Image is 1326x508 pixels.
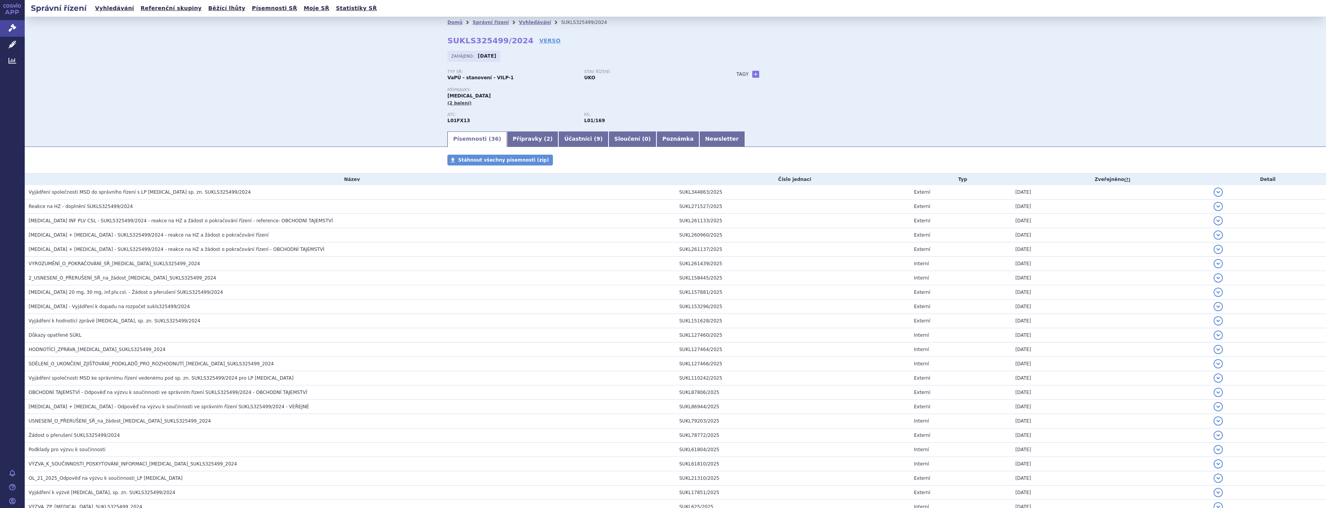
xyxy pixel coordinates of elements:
[914,232,930,238] span: Externí
[914,204,930,209] span: Externí
[1214,359,1223,368] button: detail
[914,275,929,281] span: Interní
[29,304,190,309] span: PADCEV - Vyjádření k dopadu na rozpočet sukls325499/2024
[447,155,553,165] a: Stáhnout všechny písemnosti (zip)
[93,3,136,14] a: Vyhledávání
[29,361,274,367] span: SDĚLENÍ_O_UKONČENÍ_ZJIŠŤOVÁNÍ_PODKLADŮ_PRO_ROZHODNUTÍ_PADCEV_SUKLS325499_2024
[675,457,910,471] td: SUKL61810/2025
[914,247,930,252] span: Externí
[1214,230,1223,240] button: detail
[1214,474,1223,483] button: detail
[1011,400,1210,414] td: [DATE]
[675,314,910,328] td: SUKL151628/2025
[478,53,496,59] strong: [DATE]
[914,390,930,395] span: Externí
[561,17,617,28] li: SUKLS325499/2024
[1011,242,1210,257] td: [DATE]
[675,174,910,185] th: Číslo jednací
[597,136,600,142] span: 9
[1011,385,1210,400] td: [DATE]
[29,375,294,381] span: Vyjádření společnosti MSD ke správnímu řízení vedenému pod sp. zn. SUKLS325499/2024 pro LP PADCEV
[675,300,910,314] td: SUKL153296/2025
[29,347,166,352] span: HODNOTÍCÍ_ZPRÁVA_PADCEV_SUKLS325499_2024
[447,20,462,25] a: Domů
[914,418,929,424] span: Interní
[584,113,713,117] p: RS:
[1214,488,1223,497] button: detail
[1011,214,1210,228] td: [DATE]
[29,318,201,324] span: Vyjádření k hodnotící zprávě PADCEV, sp. zn. SUKLS325499/2024
[675,214,910,228] td: SUKL261133/2025
[29,490,175,495] span: Vyjádření k výzvě PADCEV, sp. zn. SUKLS325499/2024
[914,318,930,324] span: Externí
[1214,445,1223,454] button: detail
[1214,202,1223,211] button: detail
[675,285,910,300] td: SUKL157881/2025
[1011,414,1210,428] td: [DATE]
[250,3,299,14] a: Písemnosti SŘ
[25,3,93,14] h2: Správní řízení
[447,70,576,74] p: Typ SŘ:
[752,71,759,78] a: +
[29,247,325,252] span: Padcev + Keytruda - SUKLS325499/2024 - reakce na HZ a žádost o pokračování řízení - OBCHODNÍ TAJE...
[29,290,223,295] span: Padcev 20 mg, 30 mg, inf.plv.csl. - Žádost o přerušení SUKLS325499/2024
[29,275,216,281] span: 2_USNESENÍ_O_PŘERUŠENÍ_SŘ_na_žádost_PADCEV_SUKLS325499_2024
[699,131,745,147] a: Newsletter
[1011,228,1210,242] td: [DATE]
[507,131,558,147] a: Přípravky (2)
[675,357,910,371] td: SUKL127466/2025
[914,347,929,352] span: Interní
[447,131,507,147] a: Písemnosti (36)
[1124,177,1130,182] abbr: (?)
[644,136,648,142] span: 0
[914,375,930,381] span: Externí
[584,70,713,74] p: Stav řízení:
[447,88,721,92] p: Přípravky:
[675,343,910,357] td: SUKL127464/2025
[914,461,929,467] span: Interní
[675,443,910,457] td: SUKL61804/2025
[914,332,929,338] span: Interní
[1214,373,1223,383] button: detail
[29,433,120,438] span: Žádost o přerušení SUKLS325499/2024
[914,490,930,495] span: Externí
[558,131,608,147] a: Účastníci (9)
[29,189,251,195] span: Vyjádření společnosti MSD do správního řízení s LP PADCEV sp. zn. SUKLS325499/2024
[447,101,472,106] span: (2 balení)
[914,189,930,195] span: Externí
[1214,402,1223,411] button: detail
[1214,245,1223,254] button: detail
[1214,431,1223,440] button: detail
[1214,273,1223,283] button: detail
[675,414,910,428] td: SUKL79203/2025
[447,93,491,99] span: [MEDICAL_DATA]
[675,400,910,414] td: SUKL86944/2025
[138,3,204,14] a: Referenční skupiny
[675,385,910,400] td: SUKL87806/2025
[29,218,333,223] span: PADCEV INF PLV CSL - SUKLS325499/2024 - reakce na HZ a žádost o pokračování řízení - reference- O...
[1214,188,1223,197] button: detail
[333,3,379,14] a: Statistiky SŘ
[914,218,930,223] span: Externí
[1214,316,1223,326] button: detail
[29,204,133,209] span: Reakce na HZ - doplnění SUKLS325499/2024
[1214,302,1223,311] button: detail
[1011,257,1210,271] td: [DATE]
[1214,216,1223,225] button: detail
[1011,371,1210,385] td: [DATE]
[675,471,910,486] td: SUKL21310/2025
[1011,185,1210,199] td: [DATE]
[914,476,930,481] span: Externí
[914,290,930,295] span: Externí
[914,361,929,367] span: Interní
[458,157,549,163] span: Stáhnout všechny písemnosti (zip)
[539,37,561,44] a: VERSO
[1011,328,1210,343] td: [DATE]
[1011,457,1210,471] td: [DATE]
[1214,331,1223,340] button: detail
[29,232,269,238] span: Padcev + Keytruda - SUKLS325499/2024 - reakce na HZ a žádost o pokračování řízení
[609,131,656,147] a: Sloučení (0)
[1214,416,1223,426] button: detail
[491,136,498,142] span: 36
[301,3,331,14] a: Moje SŘ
